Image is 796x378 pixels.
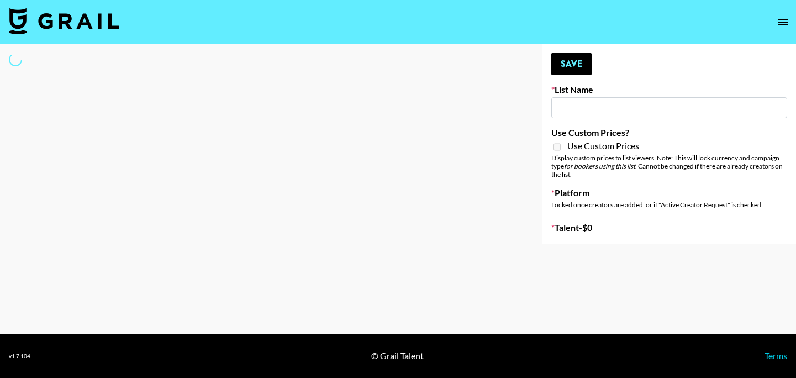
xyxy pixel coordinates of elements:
[551,222,787,233] label: Talent - $ 0
[564,162,635,170] em: for bookers using this list
[551,201,787,209] div: Locked once creators are added, or if "Active Creator Request" is checked.
[772,11,794,33] button: open drawer
[765,350,787,361] a: Terms
[9,353,30,360] div: v 1.7.104
[551,127,787,138] label: Use Custom Prices?
[551,53,592,75] button: Save
[551,187,787,198] label: Platform
[567,140,639,151] span: Use Custom Prices
[551,154,787,179] div: Display custom prices to list viewers. Note: This will lock currency and campaign type . Cannot b...
[9,8,119,34] img: Grail Talent
[371,350,424,361] div: © Grail Talent
[551,84,787,95] label: List Name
